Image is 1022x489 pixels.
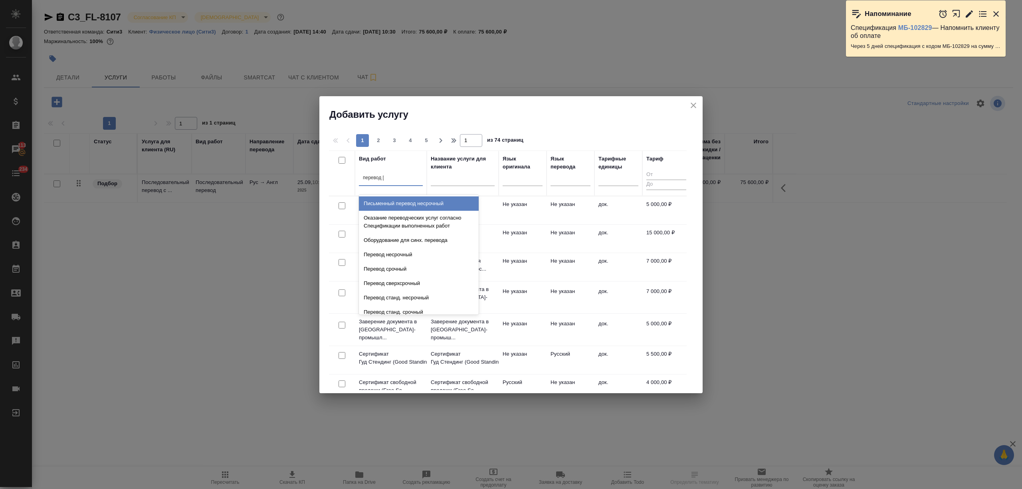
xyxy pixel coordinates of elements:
td: Не указан [547,196,594,224]
div: Письменный перевод несрочный [359,196,479,211]
p: Сертификат свободной продажи (Free Sa... [431,378,495,394]
td: док. [594,316,642,344]
div: Тариф [646,155,664,163]
button: Перейти в todo [978,9,988,19]
span: из 74 страниц [487,135,523,147]
p: Сертификат Гуд Стендинг (Good Standin... [359,350,423,366]
div: Перевод сверхсрочный [359,276,479,291]
td: док. [594,196,642,224]
span: 3 [388,137,401,145]
td: док. [594,283,642,311]
td: док. [594,346,642,374]
button: 5 [420,134,433,147]
td: Не указан [547,283,594,311]
button: Редактировать [965,9,974,19]
div: Вид работ [359,155,386,163]
td: 15 000,00 ₽ [642,225,690,253]
p: Спецификация — Напомнить клиенту об оплате [851,24,1001,40]
td: Не указан [499,316,547,344]
td: Не указан [547,253,594,281]
p: Через 5 дней спецификация с кодом МБ-102829 на сумму 866730.6 RUB будет просрочена [851,42,1001,50]
td: док. [594,253,642,281]
button: Отложить [938,9,948,19]
p: Сертификат Гуд Стендинг (Good Standin... [431,350,495,366]
p: Заверение документа в [GEOGRAPHIC_DATA]-промышл... [359,318,423,342]
td: Не указан [499,283,547,311]
td: Русский [499,374,547,402]
input: От [646,170,686,180]
td: 4 000,00 ₽ [642,374,690,402]
td: Не указан [499,225,547,253]
button: Закрыть [991,9,1001,19]
td: 7 000,00 ₽ [642,283,690,311]
td: 5 000,00 ₽ [642,316,690,344]
p: Сертификат свободной продажи (Free Sa... [359,378,423,394]
div: Язык оригинала [503,155,543,171]
button: close [687,99,699,111]
div: Перевод несрочный [359,247,479,262]
p: Напоминание [865,10,911,18]
div: Перевод срочный [359,262,479,276]
button: 3 [388,134,401,147]
button: 2 [372,134,385,147]
a: МБ-102829 [898,24,932,31]
span: 2 [372,137,385,145]
td: Не указан [547,316,594,344]
div: Оказание переводческих услуг согласно Спецификации выполненных работ [359,211,479,233]
td: Не указан [547,374,594,402]
div: Перевод станд. срочный [359,305,479,319]
td: 5 500,00 ₽ [642,346,690,374]
input: До [646,180,686,190]
div: Язык перевода [551,155,590,171]
button: 4 [404,134,417,147]
span: 5 [420,137,433,145]
div: Перевод станд. несрочный [359,291,479,305]
td: Не указан [547,225,594,253]
button: Открыть в новой вкладке [952,5,961,22]
div: Тарифные единицы [598,155,638,171]
td: Не указан [499,253,547,281]
div: Оборудование для синх. перевода [359,233,479,247]
td: Русский [547,346,594,374]
td: док. [594,374,642,402]
h2: Добавить услугу [329,108,703,121]
td: Не указан [499,346,547,374]
td: Не указан [499,196,547,224]
div: Название услуги для клиента [431,155,495,171]
td: 7 000,00 ₽ [642,253,690,281]
p: Заверение документа в [GEOGRAPHIC_DATA]-промыш... [431,318,495,342]
span: 4 [404,137,417,145]
td: док. [594,225,642,253]
td: 5 000,00 ₽ [642,196,690,224]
